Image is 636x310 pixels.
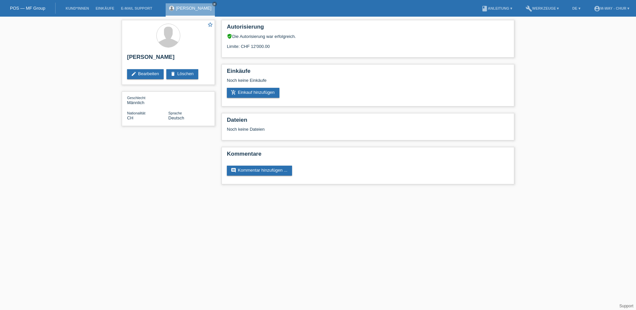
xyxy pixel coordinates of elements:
a: Support [619,304,633,308]
a: account_circlem-way - Chur ▾ [590,6,633,10]
i: delete [170,71,176,77]
i: account_circle [594,5,600,12]
i: edit [131,71,136,77]
div: Noch keine Dateien [227,127,430,132]
span: Nationalität [127,111,145,115]
div: Limite: CHF 12'000.00 [227,39,509,49]
h2: Autorisierung [227,24,509,34]
a: DE ▾ [569,6,583,10]
a: Einkäufe [92,6,117,10]
a: buildWerkzeuge ▾ [522,6,562,10]
a: E-Mail Support [118,6,156,10]
span: Sprache [168,111,182,115]
div: Noch keine Einkäufe [227,78,509,88]
i: star_border [207,22,213,28]
i: verified_user [227,34,232,39]
i: close [213,2,216,6]
a: add_shopping_cartEinkauf hinzufügen [227,88,279,98]
i: add_shopping_cart [231,90,236,95]
a: commentKommentar hinzufügen ... [227,166,292,176]
span: Geschlecht [127,96,145,100]
a: close [212,2,217,6]
div: Männlich [127,95,168,105]
span: Schweiz [127,115,133,120]
i: book [481,5,488,12]
a: [PERSON_NAME] [176,6,212,11]
a: Kund*innen [62,6,92,10]
h2: Kommentare [227,151,509,161]
a: editBearbeiten [127,69,164,79]
h2: [PERSON_NAME] [127,54,210,64]
h2: Dateien [227,117,509,127]
a: star_border [207,22,213,29]
a: deleteLöschen [166,69,198,79]
a: bookAnleitung ▾ [478,6,516,10]
h2: Einkäufe [227,68,509,78]
i: build [526,5,532,12]
a: POS — MF Group [10,6,45,11]
i: comment [231,168,236,173]
span: Deutsch [168,115,184,120]
div: Die Autorisierung war erfolgreich. [227,34,509,39]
